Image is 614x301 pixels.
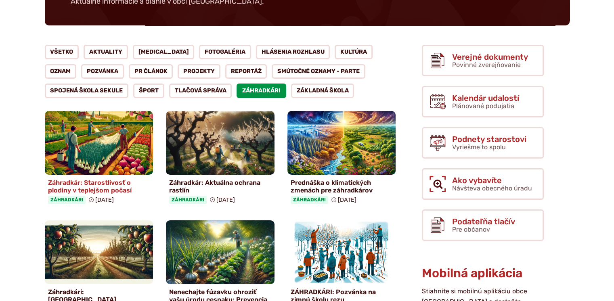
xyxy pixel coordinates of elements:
span: Ako vybavíte [452,176,532,185]
span: Plánované podujatia [452,102,514,110]
a: Kalendár udalostí Plánované podujatia [422,86,544,117]
a: Kultúra [335,45,373,59]
a: Oznam [45,64,77,79]
h4: Prednáška o klimatických zmenách pre záhradkárov [291,179,393,194]
span: [DATE] [216,196,235,203]
a: Projekty [178,64,220,79]
a: Fotogaléria [199,45,251,59]
span: Kalendár udalostí [452,94,519,102]
span: Verejné dokumenty [452,52,528,61]
span: Povinné zverejňovanie [452,61,521,69]
a: Hlásenia rozhlasu [256,45,330,59]
a: Základná škola [291,84,354,98]
span: Záhradkári [48,196,86,204]
a: Záhradkár: Starostlivosť o plodiny v teplejšom počasí Záhradkári [DATE] [45,111,153,207]
h3: Mobilná aplikácia [422,267,544,280]
a: Prednáška o klimatických zmenách pre záhradkárov Záhradkári [DATE] [287,111,396,207]
span: [DATE] [95,196,114,203]
a: Všetko [45,45,79,59]
span: Podateľňa tlačív [452,217,515,226]
a: Reportáž [225,64,267,79]
a: Smútočné oznamy - parte [272,64,365,79]
span: Pre občanov [452,226,490,233]
span: [DATE] [338,196,356,203]
a: Záhradkári [237,84,286,98]
a: Podnety starostovi Vyriešme to spolu [422,127,544,159]
a: Záhradkár: Aktuálna ochrana rastlín Záhradkári [DATE] [166,111,275,207]
a: Šport [133,84,164,98]
a: Aktuality [84,45,128,59]
a: Ako vybavíte Návšteva obecného úradu [422,168,544,200]
a: [MEDICAL_DATA] [133,45,195,59]
a: Spojená škola Sekule [45,84,129,98]
h4: Záhradkár: Starostlivosť o plodiny v teplejšom počasí [48,179,150,194]
span: Podnety starostovi [452,135,526,144]
span: Záhradkári [291,196,328,204]
a: Verejné dokumenty Povinné zverejňovanie [422,45,544,76]
a: PR článok [129,64,173,79]
a: Tlačová správa [169,84,232,98]
span: Návšteva obecného úradu [452,184,532,192]
h4: Záhradkár: Aktuálna ochrana rastlín [169,179,271,194]
a: Pozvánka [81,64,124,79]
span: Vyriešme to spolu [452,143,506,151]
a: Podateľňa tlačív Pre občanov [422,209,544,241]
span: Záhradkári [169,196,207,204]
